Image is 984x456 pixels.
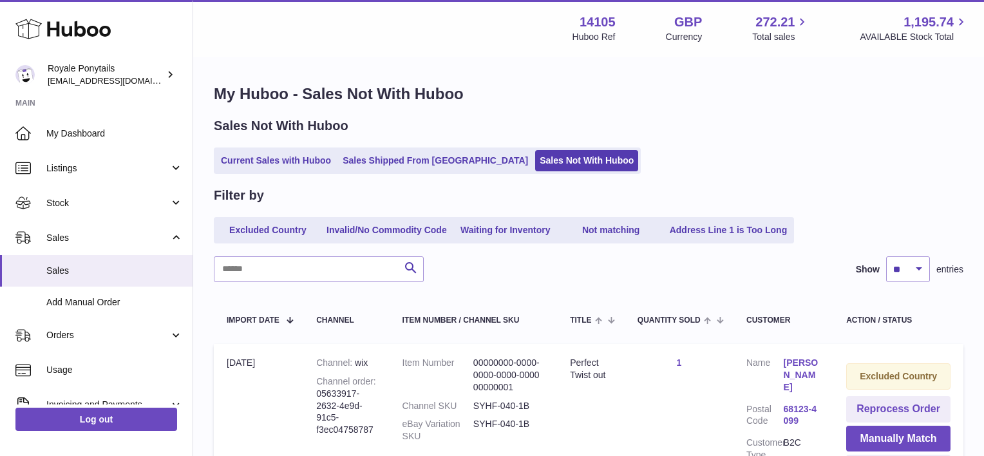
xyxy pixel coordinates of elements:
[846,426,951,452] button: Manually Match
[784,403,821,428] a: 68123-4099
[860,31,969,43] span: AVAILABLE Stock Total
[46,197,169,209] span: Stock
[46,128,183,140] span: My Dashboard
[46,364,183,376] span: Usage
[216,220,319,241] a: Excluded Country
[560,220,663,241] a: Not matching
[665,220,792,241] a: Address Line 1 is Too Long
[46,265,183,277] span: Sales
[216,150,336,171] a: Current Sales with Huboo
[746,403,784,431] dt: Postal Code
[316,376,376,386] strong: Channel order
[46,232,169,244] span: Sales
[936,263,963,276] span: entries
[746,316,820,325] div: Customer
[214,84,963,104] h1: My Huboo - Sales Not With Huboo
[856,263,880,276] label: Show
[402,418,473,442] dt: eBay Variation SKU
[402,357,473,394] dt: Item Number
[535,150,638,171] a: Sales Not With Huboo
[48,75,189,86] span: [EMAIL_ADDRESS][DOMAIN_NAME]
[638,316,701,325] span: Quantity Sold
[214,117,348,135] h2: Sales Not With Huboo
[570,357,612,381] div: Perfect Twist out
[214,187,264,204] h2: Filter by
[454,220,557,241] a: Waiting for Inventory
[402,400,473,412] dt: Channel SKU
[752,14,809,43] a: 272.21 Total sales
[473,400,544,412] dd: SYHF-040-1B
[752,31,809,43] span: Total sales
[572,31,616,43] div: Huboo Ref
[570,316,591,325] span: Title
[46,399,169,411] span: Invoicing and Payments
[46,162,169,175] span: Listings
[402,316,545,325] div: Item Number / Channel SKU
[338,150,533,171] a: Sales Shipped From [GEOGRAPHIC_DATA]
[227,316,279,325] span: Import date
[46,296,183,309] span: Add Manual Order
[677,357,682,368] a: 1
[860,14,969,43] a: 1,195.74 AVAILABLE Stock Total
[755,14,795,31] span: 272.21
[316,357,355,368] strong: Channel
[473,357,544,394] dd: 00000000-0000-0000-0000-000000000001
[846,396,951,423] button: Reprocess Order
[666,31,703,43] div: Currency
[580,14,616,31] strong: 14105
[15,65,35,84] img: qphill92@gmail.com
[48,62,164,87] div: Royale Ponytails
[784,357,821,394] a: [PERSON_NAME]
[860,371,937,381] strong: Excluded Country
[322,220,451,241] a: Invalid/No Commodity Code
[15,408,177,431] a: Log out
[473,418,544,442] dd: SYHF-040-1B
[904,14,954,31] span: 1,195.74
[846,316,951,325] div: Action / Status
[46,329,169,341] span: Orders
[674,14,702,31] strong: GBP
[316,375,376,436] div: 05633917-2632-4e9d-91c5-f3ec04758787
[316,357,376,369] div: wix
[316,316,376,325] div: Channel
[746,357,784,397] dt: Name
